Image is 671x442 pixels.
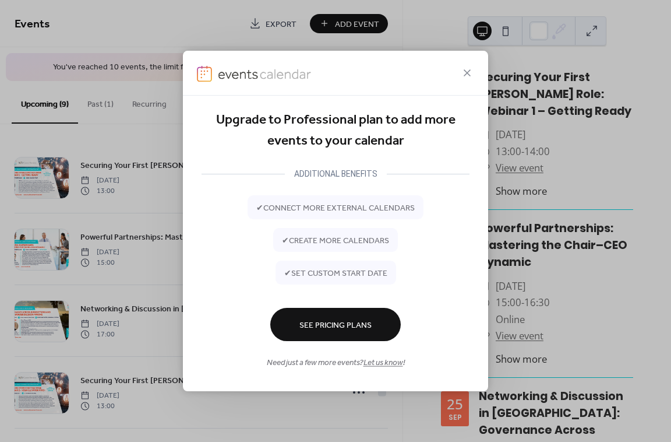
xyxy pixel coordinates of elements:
div: Upgrade to Professional plan to add more events to your calendar [202,110,469,152]
span: ✔ create more calendars [282,234,389,247]
button: See Pricing Plans [270,308,401,341]
a: Let us know [363,355,403,370]
img: logo-icon [197,66,212,82]
div: ADDITIONAL BENEFITS [285,167,387,181]
span: See Pricing Plans [299,319,372,331]
span: Need just a few more events? ! [267,356,405,369]
img: logo-type [218,66,312,82]
span: ✔ set custom start date [284,267,387,279]
span: ✔ connect more external calendars [256,202,415,214]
